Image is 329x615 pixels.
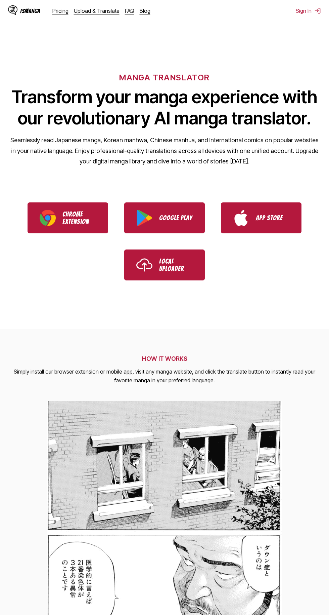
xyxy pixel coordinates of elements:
[140,7,150,14] a: Blog
[40,210,56,226] img: Chrome logo
[8,5,17,15] img: IsManga Logo
[314,7,321,14] img: Sign out
[256,214,289,222] p: App Store
[10,135,319,167] p: Seamlessly read Japanese manga, Korean manhwa, Chinese manhua, and international comics on popula...
[136,210,152,226] img: Google Play logo
[10,86,319,129] h1: Transform your manga experience with our revolutionary AI manga translator.
[8,355,321,362] h2: HOW IT WORKS
[74,7,120,14] a: Upload & Translate
[233,210,249,226] img: App Store logo
[8,368,321,385] p: Simply install our browser extension or mobile app, visit any manga website, and click the transl...
[136,257,152,273] img: Upload icon
[52,7,68,14] a: Pricing
[159,258,193,272] p: Local Uploader
[62,210,96,225] p: Chrome Extension
[159,214,193,222] p: Google Play
[125,7,134,14] a: FAQ
[221,202,301,233] a: Download IsManga from App Store
[8,5,52,16] a: IsManga LogoIsManga
[28,202,108,233] a: Download IsManga Chrome Extension
[119,73,209,82] h6: MANGA TRANSLATOR
[124,202,205,233] a: Download IsManga from Google Play
[20,8,40,14] div: IsManga
[296,7,321,14] button: Sign In
[124,249,205,280] a: Use IsManga Local Uploader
